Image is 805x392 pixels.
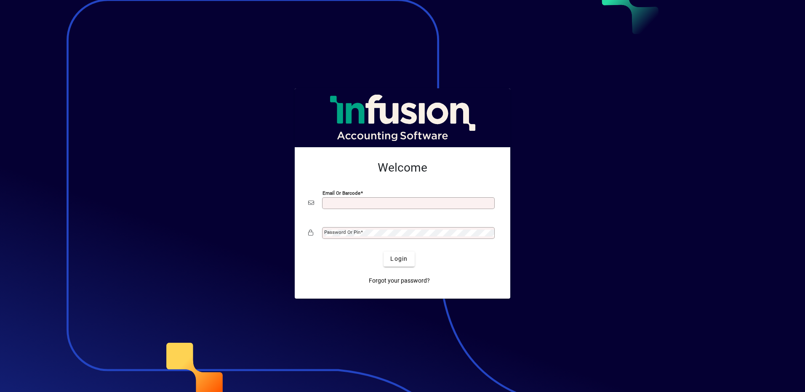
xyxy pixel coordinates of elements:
[369,276,430,285] span: Forgot your password?
[390,254,408,263] span: Login
[323,190,360,196] mat-label: Email or Barcode
[384,252,414,267] button: Login
[308,161,497,175] h2: Welcome
[365,273,433,289] a: Forgot your password?
[324,229,360,235] mat-label: Password or Pin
